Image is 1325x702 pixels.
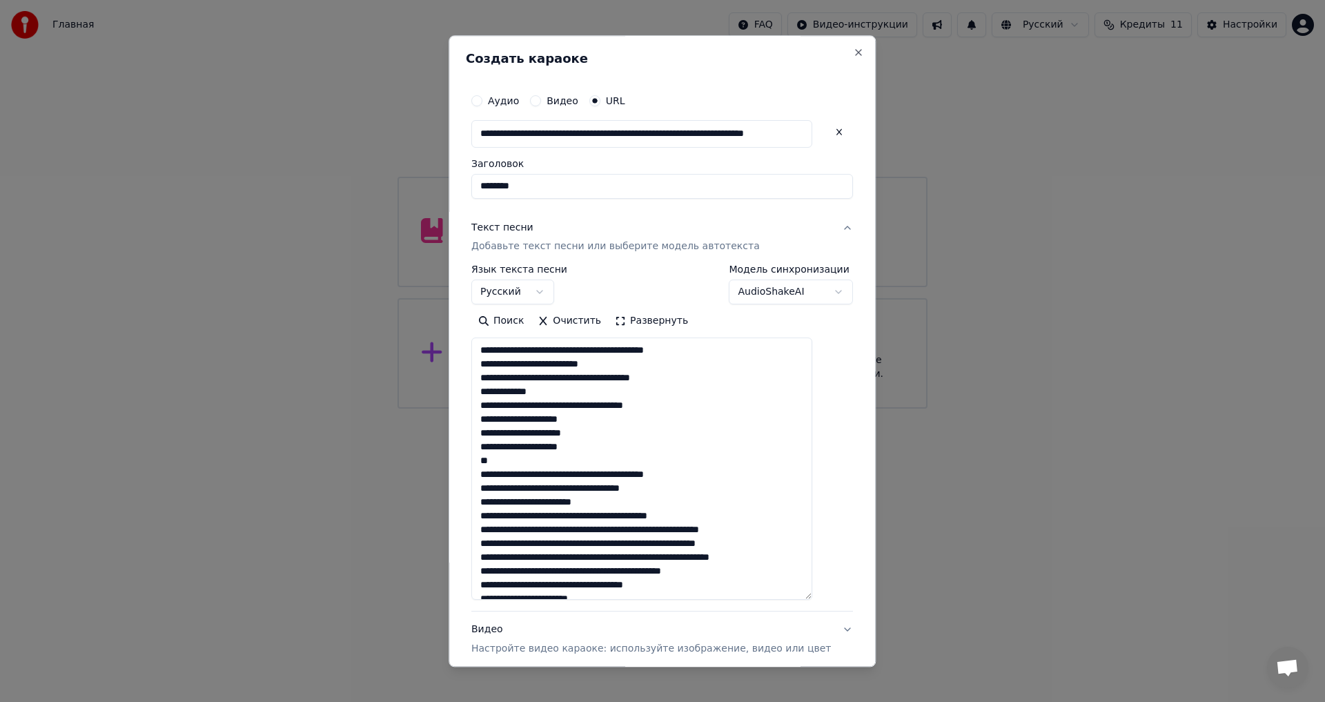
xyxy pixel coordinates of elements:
button: Развернуть [608,311,695,333]
button: ВидеоНастройте видео караоке: используйте изображение, видео или цвет [471,612,853,667]
label: URL [606,96,625,106]
label: Заголовок [471,159,853,168]
label: Видео [547,96,578,106]
p: Добавьте текст песни или выберите модель автотекста [471,240,760,254]
button: Текст песниДобавьте текст песни или выберите модель автотекста [471,210,853,265]
div: Текст песни [471,221,533,235]
label: Аудио [488,96,519,106]
button: Поиск [471,311,531,333]
label: Модель синхронизации [729,265,854,275]
p: Настройте видео караоке: используйте изображение, видео или цвет [471,643,831,656]
label: Язык текста песни [471,265,567,275]
button: Очистить [531,311,609,333]
h2: Создать караоке [466,52,858,65]
div: Видео [471,623,831,656]
div: Текст песниДобавьте текст песни или выберите модель автотекста [471,265,853,612]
